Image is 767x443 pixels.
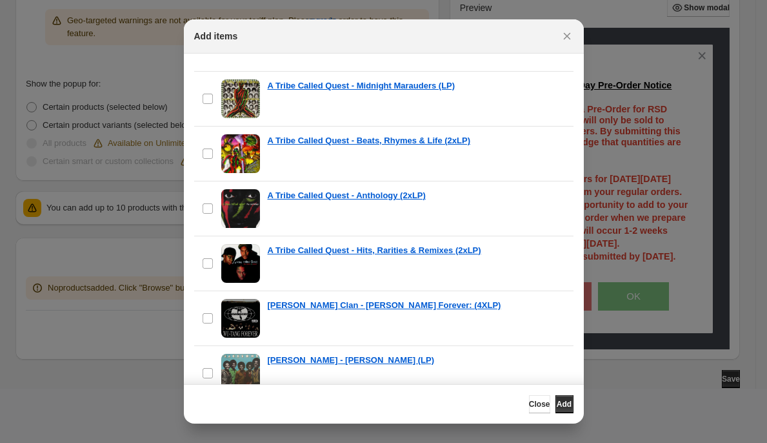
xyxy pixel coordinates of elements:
[529,395,550,413] button: Close
[557,399,572,409] span: Add
[529,399,550,409] span: Close
[221,244,260,283] img: A Tribe Called Quest - Hits, Rarities & Remixes (2xLP)
[221,354,260,393] img: The Jacksons - The Jacksons (LP)
[555,395,573,413] button: Add
[268,299,501,312] a: [PERSON_NAME] Clan - [PERSON_NAME] Forever: (4XLP)
[221,134,260,173] img: A Tribe Called Quest - Beats, Rhymes & Life (2xLP)
[268,189,426,202] a: A Tribe Called Quest - Anthology (2xLP)
[221,189,260,228] img: A Tribe Called Quest - Anthology (2xLP)
[221,79,260,118] img: A Tribe Called Quest - Midnight Marauders (LP)
[268,244,481,257] a: A Tribe Called Quest - Hits, Rarities & Remixes (2xLP)
[268,134,471,147] a: A Tribe Called Quest - Beats, Rhymes & Life (2xLP)
[194,30,238,43] h2: Add items
[558,27,576,45] button: Close
[221,299,260,338] img: Wu-Tang Clan - Wu-Tang Forever: (4XLP)
[268,79,455,92] a: A Tribe Called Quest - Midnight Marauders (LP)
[268,354,435,367] a: [PERSON_NAME] - [PERSON_NAME] (LP)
